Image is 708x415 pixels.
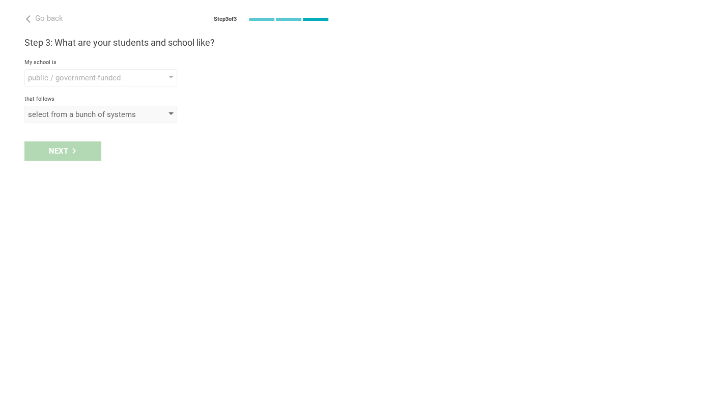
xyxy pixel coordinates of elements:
[214,16,237,23] div: Step 3 of 3
[24,37,330,49] h3: Step 3: What are your students and school like?
[28,73,145,83] div: public / government-funded
[24,96,330,103] div: that follows
[28,109,145,120] div: select from a bunch of systems
[24,59,330,66] div: My school is
[35,14,63,23] span: Go back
